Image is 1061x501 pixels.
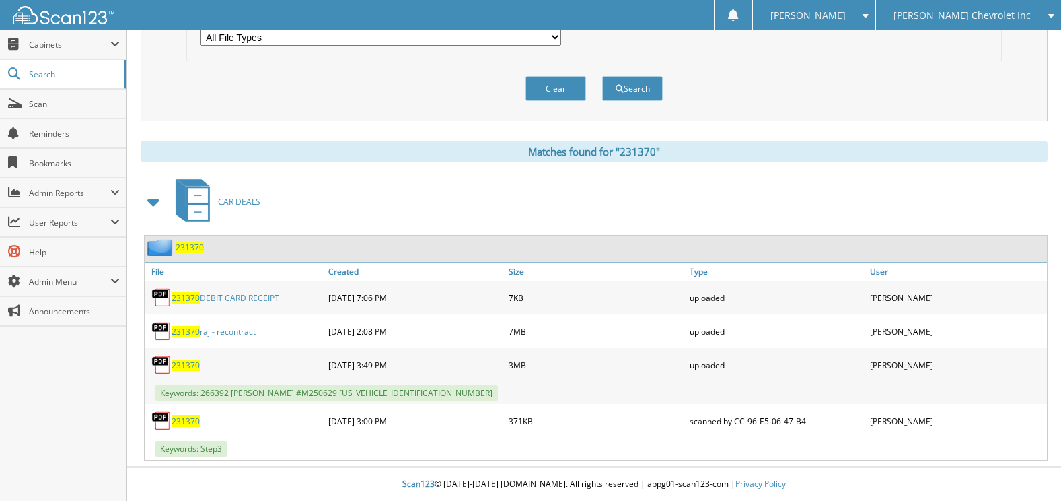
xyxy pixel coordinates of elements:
[155,441,227,457] span: Keywords: Step3
[29,276,110,288] span: Admin Menu
[402,478,435,490] span: Scan123
[172,360,200,371] a: 231370
[29,69,118,80] span: Search
[147,239,176,256] img: folder2.png
[505,318,686,345] div: 7MB
[867,318,1047,345] div: [PERSON_NAME]
[29,128,120,139] span: Reminders
[686,263,867,281] a: Type
[867,284,1047,311] div: [PERSON_NAME]
[893,11,1031,20] span: [PERSON_NAME] Chevrolet Inc
[168,175,260,228] a: CAR DEALS
[686,407,867,434] div: scanned by CC-96-E5-06-47-B4
[13,6,114,24] img: scan123-logo-white.svg
[145,263,325,281] a: File
[29,158,120,169] span: Bookmarks
[29,306,120,317] span: Announcements
[176,242,204,253] a: 231370
[172,292,279,304] a: 231370DEBIT CARD RECEIPT
[151,411,172,431] img: PDF.png
[525,76,586,101] button: Clear
[29,98,120,110] span: Scan
[505,407,686,434] div: 371KB
[29,187,110,199] span: Admin Reports
[325,263,505,281] a: Created
[686,318,867,345] div: uploaded
[505,263,686,281] a: Size
[151,288,172,308] img: PDF.png
[141,141,1048,162] div: Matches found for "231370"
[325,352,505,378] div: [DATE] 3:49 PM
[151,355,172,375] img: PDF.png
[325,407,505,434] div: [DATE] 3:00 PM
[770,11,846,20] span: [PERSON_NAME]
[735,478,786,490] a: Privacy Policy
[686,284,867,311] div: uploaded
[172,415,200,427] a: 231370
[325,284,505,311] div: [DATE] 7:06 PM
[686,352,867,378] div: uploaded
[172,326,200,337] span: 231370
[325,318,505,345] div: [DATE] 2:08 PM
[505,352,686,378] div: 3MB
[29,39,110,51] span: Cabinets
[151,321,172,341] img: PDF.png
[505,284,686,311] div: 7KB
[155,385,498,401] span: Keywords: 266392 [PERSON_NAME] #M250629 [US_VEHICLE_IDENTIFICATION_NUMBER]
[29,217,110,228] span: User Reports
[127,468,1061,501] div: © [DATE]-[DATE] [DOMAIN_NAME]. All rights reserved | appg01-scan123-com |
[602,76,663,101] button: Search
[867,263,1047,281] a: User
[994,436,1061,501] iframe: Chat Widget
[172,292,200,304] span: 231370
[172,326,256,337] a: 231370raj - recontract
[218,196,260,207] span: CAR DEALS
[867,407,1047,434] div: [PERSON_NAME]
[29,246,120,258] span: Help
[867,352,1047,378] div: [PERSON_NAME]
